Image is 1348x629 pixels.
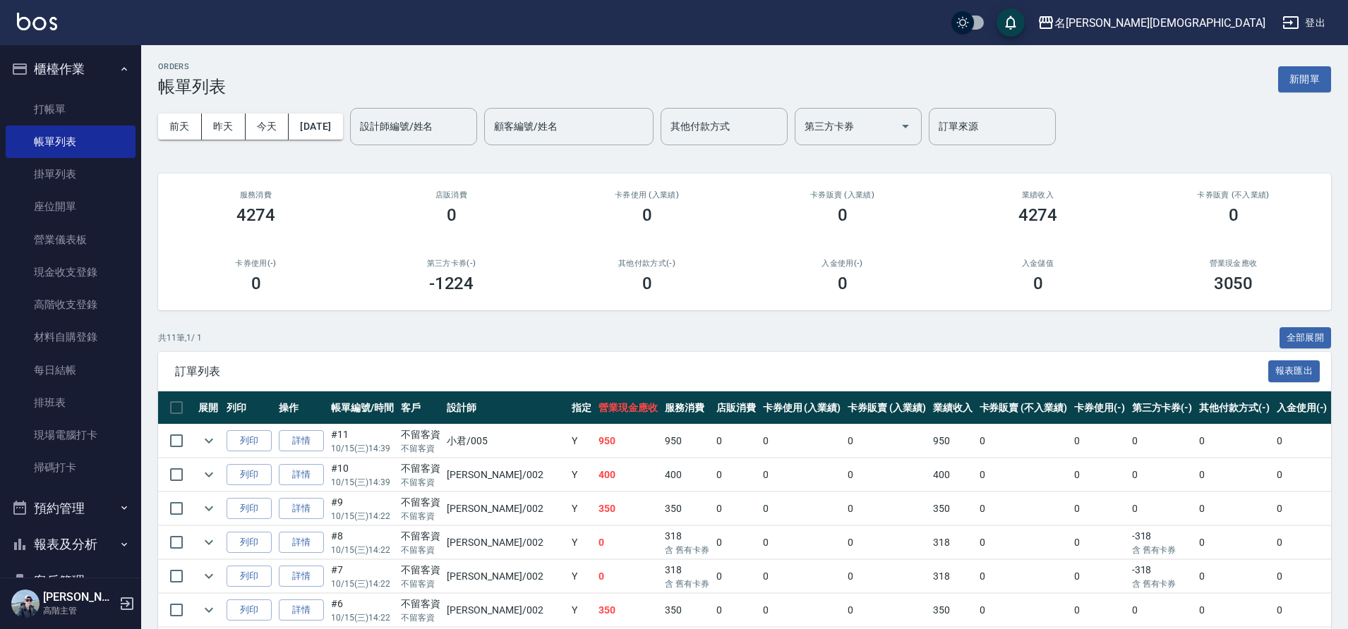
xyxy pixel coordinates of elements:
td: 400 [595,458,661,491]
td: 0 [1273,425,1331,458]
td: 0 [759,594,845,627]
button: expand row [198,599,219,621]
td: 0 [713,492,759,525]
p: 不留客資 [401,442,440,455]
div: 不留客資 [401,495,440,510]
p: 10/15 (三) 14:22 [331,578,394,590]
a: 新開單 [1278,72,1331,85]
th: 卡券使用 (入業績) [759,391,845,425]
td: Y [568,560,595,593]
td: 0 [1273,526,1331,559]
p: 不留客資 [401,611,440,624]
td: 0 [1196,458,1273,491]
h3: 0 [838,205,848,225]
p: 10/15 (三) 14:39 [331,442,394,455]
td: 400 [661,458,713,491]
p: 共 11 筆, 1 / 1 [158,331,202,344]
p: 含 舊有卡券 [665,544,709,556]
h3: -1224 [429,274,474,293]
button: Open [894,115,917,138]
p: 10/15 (三) 14:39 [331,476,394,489]
td: 0 [1071,560,1129,593]
h3: 服務消費 [175,190,337,200]
th: 營業現金應收 [595,391,661,425]
td: -318 [1129,526,1196,559]
p: 含 舊有卡券 [1132,544,1193,556]
button: 列印 [227,532,272,554]
button: 列印 [227,464,272,486]
h3: 0 [838,274,848,293]
td: 0 [759,458,845,491]
button: 登出 [1277,10,1331,36]
a: 現金收支登錄 [6,256,136,288]
h3: 帳單列表 [158,77,226,97]
th: 設計師 [443,391,568,425]
p: 10/15 (三) 14:22 [331,544,394,556]
h3: 0 [251,274,261,293]
td: 350 [929,594,976,627]
td: 0 [1196,425,1273,458]
h2: 第三方卡券(-) [371,259,532,268]
div: 不留客資 [401,461,440,476]
td: 0 [1273,492,1331,525]
button: expand row [198,430,219,451]
div: 名[PERSON_NAME][DEMOGRAPHIC_DATA] [1054,14,1265,32]
a: 座位開單 [6,190,136,223]
th: 客戶 [397,391,444,425]
td: 0 [713,594,759,627]
h2: 店販消費 [371,190,532,200]
div: 不留客資 [401,563,440,578]
th: 卡券販賣 (不入業績) [976,391,1071,425]
p: 含 舊有卡券 [1132,578,1193,590]
h3: 0 [642,205,652,225]
a: 詳情 [279,532,324,554]
td: #8 [327,526,397,559]
td: 0 [1129,425,1196,458]
a: 帳單列表 [6,126,136,158]
td: 0 [1129,458,1196,491]
td: 0 [1071,492,1129,525]
button: 列印 [227,498,272,520]
td: 0 [1273,560,1331,593]
th: 第三方卡券(-) [1129,391,1196,425]
a: 報表匯出 [1268,364,1320,377]
h2: 入金使用(-) [762,259,923,268]
button: 報表匯出 [1268,360,1320,382]
td: 950 [929,425,976,458]
th: 列印 [223,391,275,425]
h2: 入金儲值 [957,259,1119,268]
p: 不留客資 [401,476,440,489]
td: 0 [844,526,929,559]
td: 0 [844,458,929,491]
h2: 業績收入 [957,190,1119,200]
td: 0 [759,425,845,458]
button: expand row [198,464,219,485]
p: 含 舊有卡券 [665,578,709,590]
th: 其他付款方式(-) [1196,391,1273,425]
td: #6 [327,594,397,627]
p: 不留客資 [401,510,440,523]
button: save [997,8,1025,37]
td: 0 [1196,594,1273,627]
a: 詳情 [279,430,324,452]
a: 詳情 [279,599,324,621]
h3: 0 [447,205,457,225]
button: expand row [198,498,219,519]
td: 318 [929,560,976,593]
h2: 卡券使用(-) [175,259,337,268]
th: 卡券使用(-) [1071,391,1129,425]
td: 0 [1129,492,1196,525]
img: Person [11,590,40,618]
td: 318 [929,526,976,559]
td: 0 [713,560,759,593]
button: expand row [198,532,219,553]
td: 950 [595,425,661,458]
td: 0 [844,425,929,458]
td: 0 [1129,594,1196,627]
td: 350 [661,594,713,627]
button: 昨天 [202,114,246,140]
td: Y [568,594,595,627]
td: 0 [976,526,1071,559]
a: 詳情 [279,498,324,520]
p: 10/15 (三) 14:22 [331,611,394,624]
